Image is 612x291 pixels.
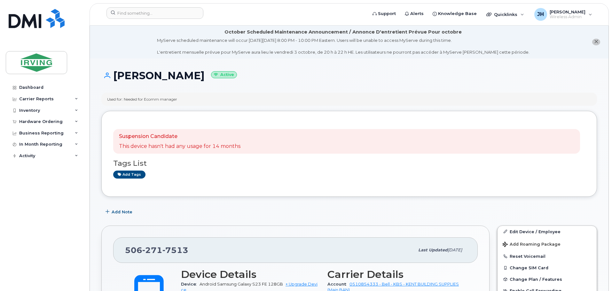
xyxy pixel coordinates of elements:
div: October Scheduled Maintenance Announcement / Annonce D'entretient Prévue Pour octobre [224,29,462,35]
a: Edit Device / Employee [498,226,597,237]
div: Used for: Needed for Ecomm manager [107,96,177,102]
span: Account [327,282,349,287]
span: Last updated [418,248,448,252]
button: Add Roaming Package [498,237,597,250]
span: Android Samsung Galaxy S23 FE 128GB [200,282,283,287]
span: [DATE] [448,248,462,252]
div: MyServe scheduled maintenance will occur [DATE][DATE] 8:00 PM - 10:00 PM Eastern. Users will be u... [157,37,530,55]
h1: [PERSON_NAME] [101,70,597,81]
button: close notification [592,39,600,45]
span: Change Plan / Features [510,277,562,282]
p: Suspension Candidate [119,133,240,140]
button: Change Plan / Features [498,273,597,285]
button: Add Note [101,206,138,218]
h3: Device Details [181,269,320,280]
span: Add Note [112,209,132,215]
span: Add Roaming Package [503,242,561,248]
h3: Carrier Details [327,269,466,280]
h3: Tags List [113,159,585,167]
span: 506 [125,245,188,255]
span: 271 [142,245,162,255]
a: Add tags [113,171,145,179]
p: This device hasn't had any usage for 14 months [119,143,240,150]
button: Reset Voicemail [498,250,597,262]
span: 7513 [162,245,188,255]
small: Active [211,71,237,79]
span: Device [181,282,200,287]
button: Change SIM Card [498,262,597,273]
